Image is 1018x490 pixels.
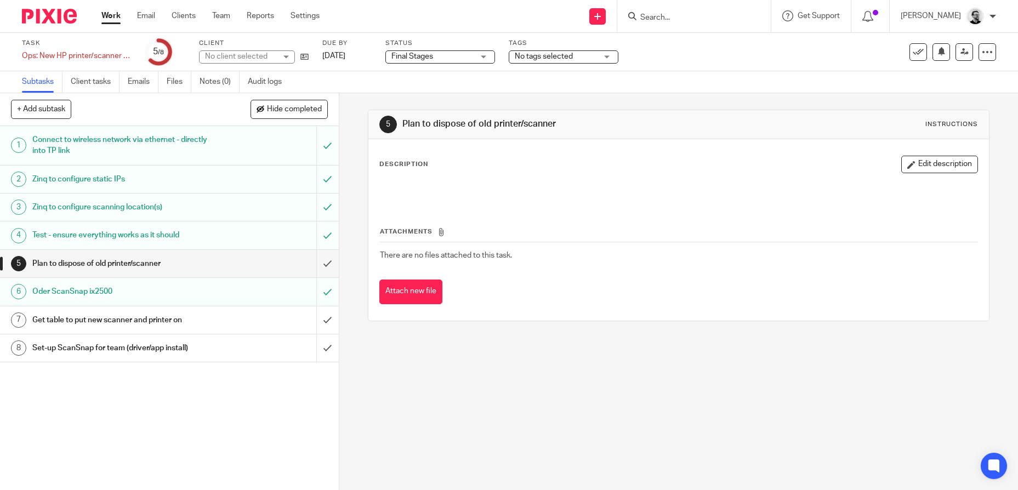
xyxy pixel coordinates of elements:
a: Team [212,10,230,21]
a: Notes (0) [200,71,240,93]
label: Tags [509,39,618,48]
h1: Zinq to configure static IPs [32,171,214,187]
p: Description [379,160,428,169]
span: Attachments [380,229,433,235]
span: Get Support [798,12,840,20]
label: Task [22,39,132,48]
a: Files [167,71,191,93]
div: No client selected [205,51,276,62]
a: Clients [172,10,196,21]
div: 5 [379,116,397,133]
span: No tags selected [515,53,573,60]
div: Instructions [925,120,978,129]
a: Subtasks [22,71,62,93]
div: Ops: New HP printer/scanner set-up [22,50,132,61]
h1: Set-up ScanSnap for team (driver/app install) [32,340,214,356]
h1: Plan to dispose of old printer/scanner [32,255,214,272]
img: Jack_2025.jpg [966,8,984,25]
div: 1 [11,138,26,153]
a: Audit logs [248,71,290,93]
a: Reports [247,10,274,21]
h1: Connect to wireless network via ethernet - directly into TP link [32,132,214,159]
div: 7 [11,312,26,328]
span: [DATE] [322,52,345,60]
h1: Test - ensure everything works as it should [32,227,214,243]
div: 6 [11,284,26,299]
label: Status [385,39,495,48]
span: There are no files attached to this task. [380,252,512,259]
input: Search [639,13,738,23]
h1: Get table to put new scanner and printer on [32,312,214,328]
a: Settings [291,10,320,21]
div: 2 [11,172,26,187]
a: Client tasks [71,71,120,93]
a: Emails [128,71,158,93]
p: [PERSON_NAME] [901,10,961,21]
button: + Add subtask [11,100,71,118]
div: 5 [11,256,26,271]
a: Work [101,10,121,21]
span: Hide completed [267,105,322,114]
div: 3 [11,200,26,215]
button: Attach new file [379,280,442,304]
img: Pixie [22,9,77,24]
button: Edit description [901,156,978,173]
div: 8 [11,340,26,356]
a: Email [137,10,155,21]
div: 4 [11,228,26,243]
h1: Oder ScanSnap ix2500 [32,283,214,300]
span: Final Stages [391,53,433,60]
label: Client [199,39,309,48]
div: 5 [153,45,164,58]
label: Due by [322,39,372,48]
h1: Plan to dispose of old printer/scanner [402,118,702,130]
small: /8 [158,49,164,55]
h1: Zinq to configure scanning location(s) [32,199,214,215]
button: Hide completed [251,100,328,118]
